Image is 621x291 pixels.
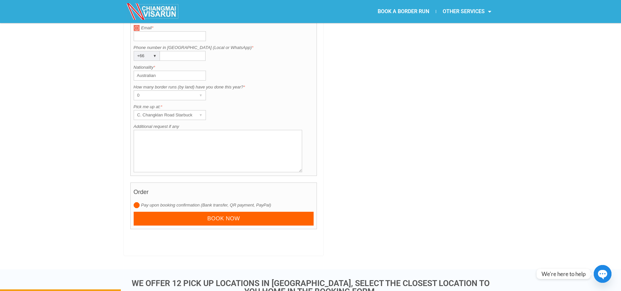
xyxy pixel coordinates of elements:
[134,110,193,120] div: C. Changklan Road Starbucks Coffee
[134,202,314,208] label: Pay upon booking confirmation (Bank transfer, QR payment, PayPal)
[134,212,314,226] input: Book now
[196,91,206,100] div: ▾
[134,185,314,202] h4: Order
[134,104,314,110] label: Pick me up at:
[150,51,160,61] div: ▾
[134,51,147,61] div: +66
[134,64,314,71] label: Nationality
[134,25,314,31] label: Email
[134,91,193,100] div: 0
[134,84,314,90] label: How many border runs (by land) have you done this year?
[311,4,498,19] nav: Menu
[196,110,206,120] div: ▾
[371,4,436,19] a: BOOK A BORDER RUN
[134,123,314,130] label: Additional request if any
[436,4,498,19] a: OTHER SERVICES
[134,44,314,51] label: Phone number in [GEOGRAPHIC_DATA] (Local or WhatsApp)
